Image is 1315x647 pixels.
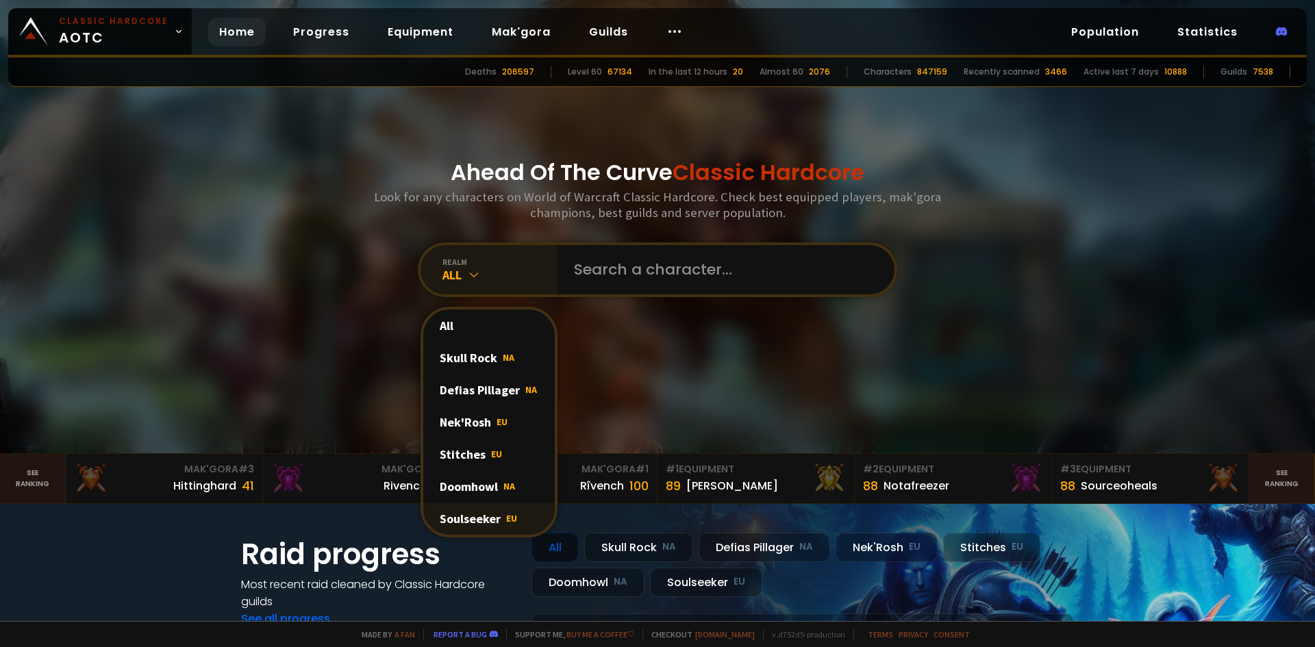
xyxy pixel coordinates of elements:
[465,66,497,78] div: Deaths
[578,18,639,46] a: Guilds
[666,477,681,495] div: 89
[695,629,755,639] a: [DOMAIN_NAME]
[59,15,168,48] span: AOTC
[74,462,254,477] div: Mak'Gora
[423,406,555,438] div: Nek'Rosh
[863,462,1043,477] div: Equipment
[271,462,451,477] div: Mak'Gora
[686,477,778,494] div: [PERSON_NAME]
[666,462,679,476] span: # 1
[531,568,644,597] div: Doomhowl
[1249,454,1315,503] a: Seeranking
[608,66,632,78] div: 67134
[733,66,743,78] div: 20
[1060,462,1240,477] div: Equipment
[377,18,464,46] a: Equipment
[917,66,947,78] div: 847159
[468,462,649,477] div: Mak'Gora
[1060,477,1075,495] div: 88
[580,477,624,494] div: Rîvench
[394,629,415,639] a: a fan
[1220,66,1247,78] div: Guilds
[241,533,515,576] h1: Raid progress
[566,629,634,639] a: Buy me a coffee
[650,568,762,597] div: Soulseeker
[884,477,949,494] div: Notafreezer
[66,454,263,503] a: Mak'Gora#3Hittinghard41
[584,533,693,562] div: Skull Rock
[242,477,254,495] div: 41
[502,66,534,78] div: 206597
[855,454,1052,503] a: #2Equipment88Notafreezer
[899,629,928,639] a: Privacy
[566,245,878,294] input: Search a character...
[864,66,912,78] div: Characters
[531,533,579,562] div: All
[629,477,649,495] div: 100
[423,470,555,503] div: Doomhowl
[760,66,803,78] div: Almost 60
[423,374,555,406] div: Defias Pillager
[353,629,415,639] span: Made by
[1012,540,1023,554] small: EU
[282,18,360,46] a: Progress
[1084,66,1159,78] div: Active last 7 days
[238,462,254,476] span: # 3
[614,575,627,589] small: NA
[263,454,460,503] a: Mak'Gora#2Rivench100
[451,156,864,189] h1: Ahead Of The Curve
[481,18,562,46] a: Mak'gora
[503,480,515,492] span: NA
[1253,66,1273,78] div: 7538
[642,629,755,639] span: Checkout
[809,66,830,78] div: 2076
[460,454,657,503] a: Mak'Gora#1Rîvench100
[934,629,970,639] a: Consent
[8,8,192,55] a: Classic HardcoreAOTC
[506,512,517,524] span: EU
[699,533,830,562] div: Defias Pillager
[423,309,555,342] div: All
[423,503,555,535] div: Soulseeker
[1166,18,1249,46] a: Statistics
[836,533,938,562] div: Nek'Rosh
[497,416,508,428] span: EU
[799,540,813,554] small: NA
[442,257,558,267] div: realm
[423,438,555,470] div: Stitches
[568,66,602,78] div: Level 60
[662,540,676,554] small: NA
[368,189,947,220] h3: Look for any characters on World of Warcraft Classic Hardcore. Check best equipped players, mak'g...
[636,462,649,476] span: # 1
[763,629,845,639] span: v. d752d5 - production
[1081,477,1157,494] div: Sourceoheals
[208,18,266,46] a: Home
[909,540,920,554] small: EU
[649,66,727,78] div: In the last 12 hours
[863,477,878,495] div: 88
[1052,454,1249,503] a: #3Equipment88Sourceoheals
[1060,462,1076,476] span: # 3
[863,462,879,476] span: # 2
[423,342,555,374] div: Skull Rock
[1164,66,1187,78] div: 10888
[1045,66,1067,78] div: 3466
[1060,18,1150,46] a: Population
[868,629,893,639] a: Terms
[442,267,558,283] div: All
[434,629,487,639] a: Report a bug
[943,533,1040,562] div: Stitches
[734,575,745,589] small: EU
[241,611,330,626] a: See all progress
[666,462,846,477] div: Equipment
[657,454,855,503] a: #1Equipment89[PERSON_NAME]
[491,448,502,460] span: EU
[964,66,1040,78] div: Recently scanned
[173,477,236,494] div: Hittinghard
[525,383,537,396] span: NA
[384,477,427,494] div: Rivench
[59,15,168,27] small: Classic Hardcore
[503,351,514,364] span: NA
[506,629,634,639] span: Support me,
[241,576,515,610] h4: Most recent raid cleaned by Classic Hardcore guilds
